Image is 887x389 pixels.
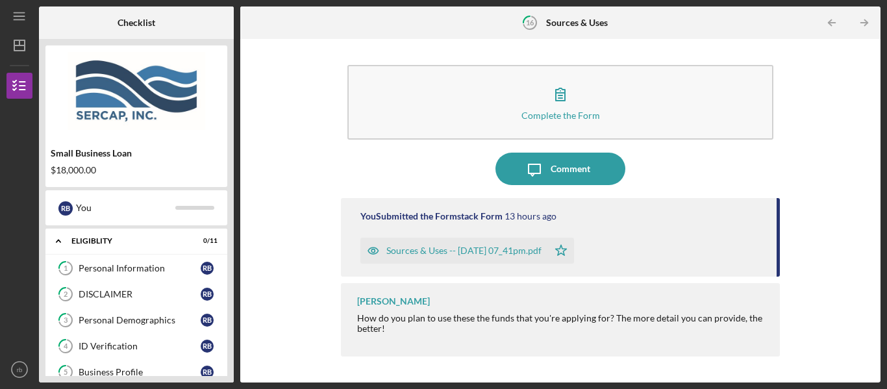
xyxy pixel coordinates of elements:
[79,367,201,377] div: Business Profile
[347,65,773,140] button: Complete the Form
[386,245,542,256] div: Sources & Uses -- [DATE] 07_41pm.pdf
[76,197,175,219] div: You
[194,237,218,245] div: 0 / 11
[52,281,221,307] a: 2DISCLAIMERrb
[51,148,222,158] div: Small Business Loan
[201,262,214,275] div: r b
[201,340,214,353] div: r b
[45,52,227,130] img: Product logo
[546,18,608,28] b: Sources & Uses
[71,237,185,245] div: Eligiblity
[64,264,68,273] tspan: 1
[79,289,201,299] div: DISCLAIMER
[58,201,73,216] div: r b
[79,263,201,273] div: Personal Information
[52,359,221,385] a: 5Business Profilerb
[64,342,68,351] tspan: 4
[360,238,574,264] button: Sources & Uses -- [DATE] 07_41pm.pdf
[52,307,221,333] a: 3Personal Demographicsrb
[51,165,222,175] div: $18,000.00
[6,357,32,383] button: rb
[79,315,201,325] div: Personal Demographics
[551,153,590,185] div: Comment
[64,316,68,325] tspan: 3
[201,314,214,327] div: r b
[52,333,221,359] a: 4ID Verificationrb
[525,18,534,27] tspan: 16
[17,366,23,373] text: rb
[357,296,430,307] div: [PERSON_NAME]
[201,366,214,379] div: r b
[79,341,201,351] div: ID Verification
[505,211,556,221] time: 2025-10-11 23:41
[64,368,68,377] tspan: 5
[360,211,503,221] div: You Submitted the Formstack Form
[521,110,600,120] div: Complete the Form
[52,255,221,281] a: 1Personal Informationrb
[64,290,68,299] tspan: 2
[495,153,625,185] button: Comment
[118,18,155,28] b: Checklist
[201,288,214,301] div: r b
